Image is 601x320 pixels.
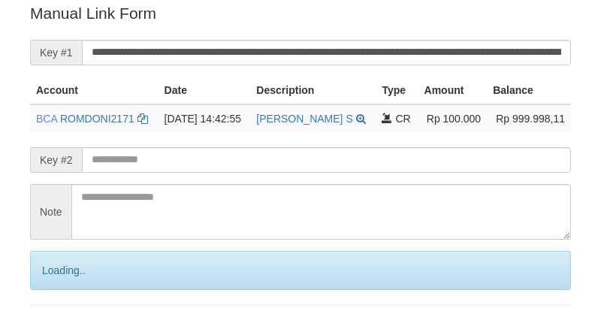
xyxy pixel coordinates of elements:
[376,77,418,104] th: Type
[36,113,57,125] span: BCA
[30,184,71,240] span: Note
[137,113,148,125] a: Copy ROMDONI2171 to clipboard
[487,104,571,132] td: Rp 999.998,11
[30,40,82,65] span: Key #1
[30,77,159,104] th: Account
[159,104,251,132] td: [DATE] 14:42:55
[418,104,488,132] td: Rp 100.000
[30,2,571,24] p: Manual Link Form
[487,77,571,104] th: Balance
[256,113,352,125] a: [PERSON_NAME] S
[30,147,82,173] span: Key #2
[418,77,488,104] th: Amount
[250,77,376,104] th: Description
[60,113,134,125] a: ROMDONI2171
[395,113,410,125] span: CR
[159,77,251,104] th: Date
[30,251,571,290] div: Loading..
